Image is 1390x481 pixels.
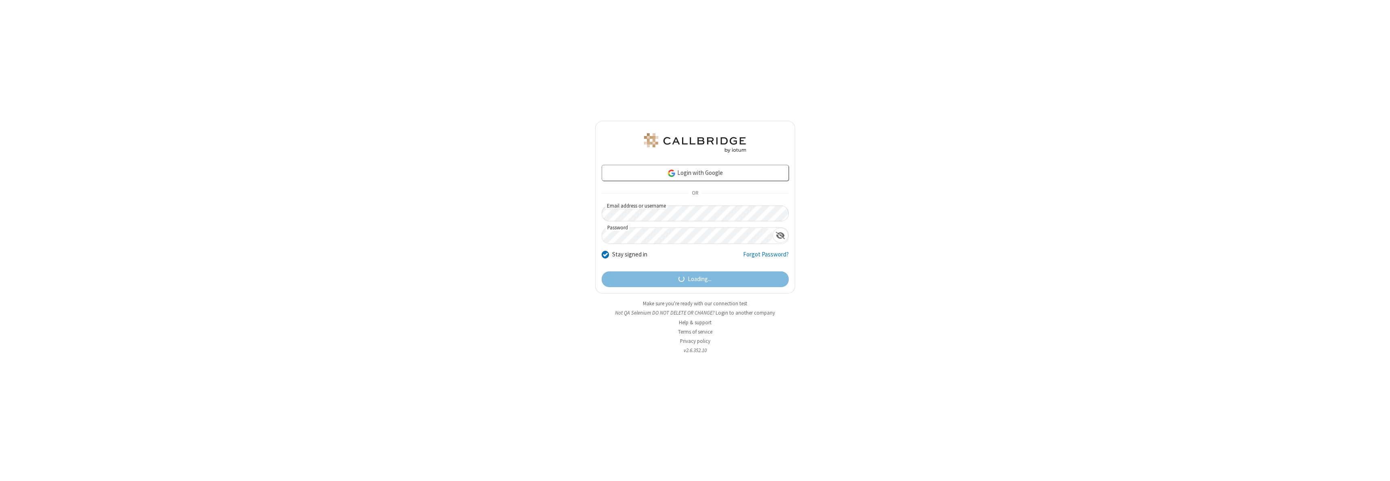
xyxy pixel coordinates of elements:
[602,165,789,181] a: Login with Google
[679,319,712,326] a: Help & support
[602,206,789,221] input: Email address or username
[595,309,795,317] li: Not QA Selenium DO NOT DELETE OR CHANGE?
[602,271,789,288] button: Loading...
[688,275,712,284] span: Loading...
[678,328,712,335] a: Terms of service
[716,309,775,317] button: Login to another company
[643,300,747,307] a: Make sure you're ready with our connection test
[667,169,676,178] img: google-icon.png
[689,188,701,199] span: OR
[595,347,795,354] li: v2.6.352.10
[743,250,789,265] a: Forgot Password?
[602,228,773,244] input: Password
[642,133,748,153] img: QA Selenium DO NOT DELETE OR CHANGE
[773,228,788,243] div: Show password
[612,250,647,259] label: Stay signed in
[680,338,710,344] a: Privacy policy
